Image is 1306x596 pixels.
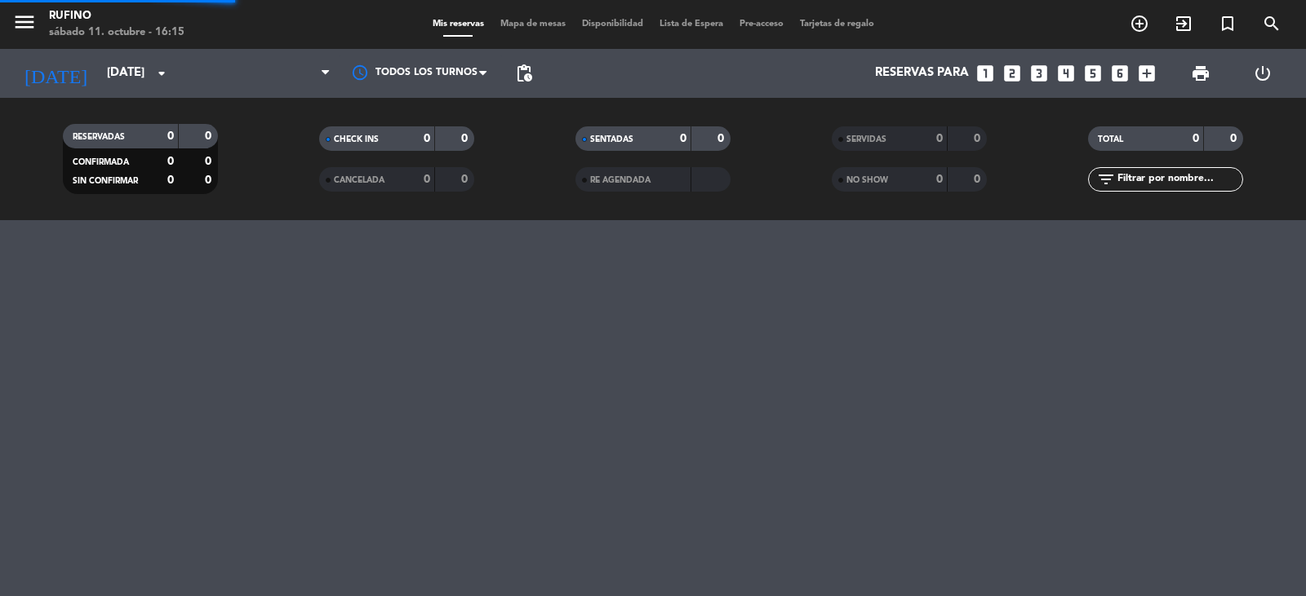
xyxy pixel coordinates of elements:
[73,177,138,185] span: SIN CONFIRMAR
[846,176,888,184] span: NO SHOW
[167,174,174,186] strong: 0
[461,133,471,144] strong: 0
[1098,135,1123,143] span: TOTAL
[1136,63,1157,84] i: add_box
[1262,14,1282,33] i: search
[1002,63,1023,84] i: looks_two
[12,10,37,40] button: menu
[73,133,125,141] span: RESERVADAS
[1191,64,1210,83] span: print
[1096,170,1116,189] i: filter_list
[1082,63,1104,84] i: looks_5
[936,133,943,144] strong: 0
[73,158,129,166] span: CONFIRMADA
[590,135,633,143] span: SENTADAS
[846,135,886,143] span: SERVIDAS
[717,133,727,144] strong: 0
[167,156,174,167] strong: 0
[1116,170,1242,188] input: Filtrar por nombre...
[205,156,215,167] strong: 0
[936,174,943,185] strong: 0
[1232,49,1294,98] div: LOG OUT
[974,133,984,144] strong: 0
[334,135,379,143] span: CHECK INS
[1230,133,1240,144] strong: 0
[12,55,99,91] i: [DATE]
[731,20,792,29] span: Pre-acceso
[1055,63,1077,84] i: looks_4
[334,176,384,184] span: CANCELADA
[1174,14,1193,33] i: exit_to_app
[1193,133,1199,144] strong: 0
[152,64,171,83] i: arrow_drop_down
[680,133,686,144] strong: 0
[1028,63,1050,84] i: looks_3
[12,10,37,34] i: menu
[1218,14,1237,33] i: turned_in_not
[461,174,471,185] strong: 0
[1130,14,1149,33] i: add_circle_outline
[1109,63,1131,84] i: looks_6
[205,174,215,186] strong: 0
[792,20,882,29] span: Tarjetas de regalo
[514,64,534,83] span: pending_actions
[424,20,492,29] span: Mis reservas
[49,8,184,24] div: Rufino
[651,20,731,29] span: Lista de Espera
[205,130,215,142] strong: 0
[492,20,574,29] span: Mapa de mesas
[574,20,651,29] span: Disponibilidad
[424,174,430,185] strong: 0
[875,66,969,81] span: Reservas para
[167,130,174,142] strong: 0
[1253,64,1273,83] i: power_settings_new
[975,63,996,84] i: looks_one
[424,133,430,144] strong: 0
[49,24,184,41] div: sábado 11. octubre - 16:15
[974,174,984,185] strong: 0
[590,176,651,184] span: RE AGENDADA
